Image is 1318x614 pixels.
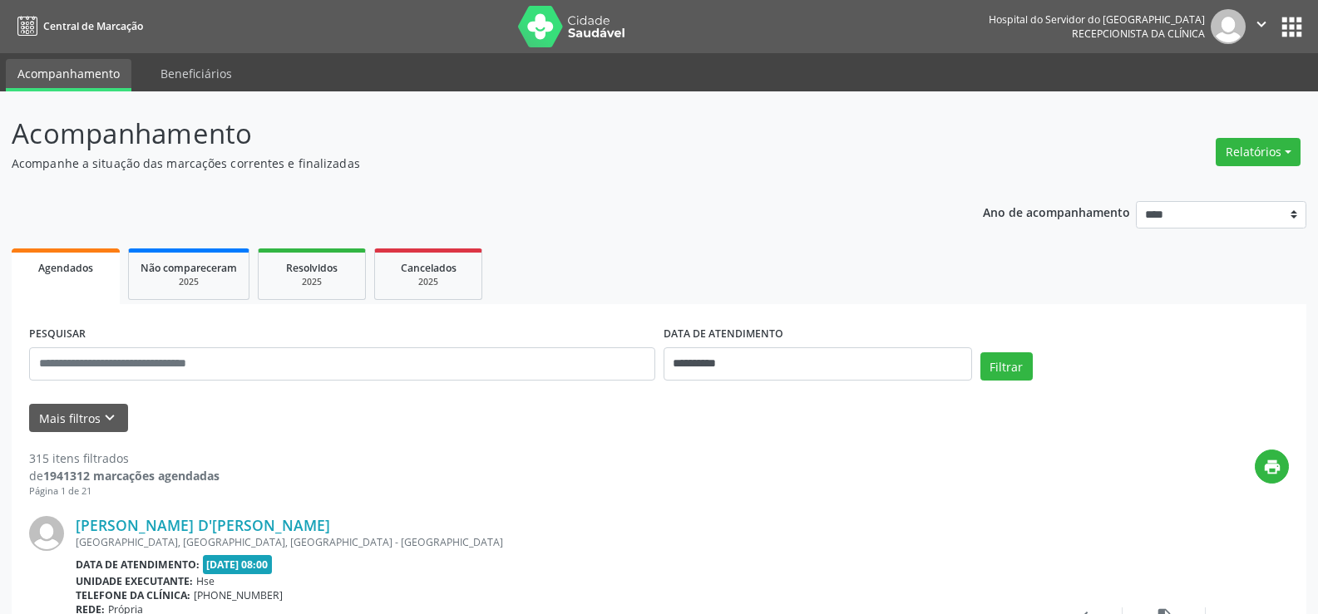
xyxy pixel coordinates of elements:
[1255,449,1289,484] button: print
[203,555,273,574] span: [DATE] 08:00
[29,516,64,551] img: img
[1246,9,1277,44] button: 
[38,261,93,275] span: Agendados
[101,409,119,427] i: keyboard_arrow_down
[43,19,143,33] span: Central de Marcação
[1252,15,1271,33] i: 
[1211,9,1246,44] img: img
[980,352,1033,381] button: Filtrar
[12,113,918,155] p: Acompanhamento
[401,261,457,275] span: Cancelados
[664,322,783,347] label: DATA DE ATENDIMENTO
[29,467,220,484] div: de
[12,12,143,40] a: Central de Marcação
[76,588,190,602] b: Telefone da clínica:
[6,59,131,91] a: Acompanhamento
[989,12,1205,27] div: Hospital do Servidor do [GEOGRAPHIC_DATA]
[141,276,237,288] div: 2025
[76,558,200,572] b: Data de atendimento:
[29,484,220,499] div: Página 1 de 21
[29,404,128,433] button: Mais filtroskeyboard_arrow_down
[983,201,1130,222] p: Ano de acompanhamento
[76,516,330,534] a: [PERSON_NAME] D'[PERSON_NAME]
[76,574,193,588] b: Unidade executante:
[387,276,470,288] div: 2025
[76,535,1039,549] div: [GEOGRAPHIC_DATA], [GEOGRAPHIC_DATA], [GEOGRAPHIC_DATA] - [GEOGRAPHIC_DATA]
[149,59,244,88] a: Beneficiários
[286,261,338,275] span: Resolvidos
[141,261,237,275] span: Não compareceram
[29,322,86,347] label: PESQUISAR
[1216,138,1301,166] button: Relatórios
[196,574,215,588] span: Hse
[1277,12,1306,42] button: apps
[194,588,283,602] span: [PHONE_NUMBER]
[29,449,220,467] div: 315 itens filtrados
[12,155,918,172] p: Acompanhe a situação das marcações correntes e finalizadas
[43,468,220,484] strong: 1941312 marcações agendadas
[1263,458,1281,476] i: print
[1072,27,1205,41] span: Recepcionista da clínica
[270,276,353,288] div: 2025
